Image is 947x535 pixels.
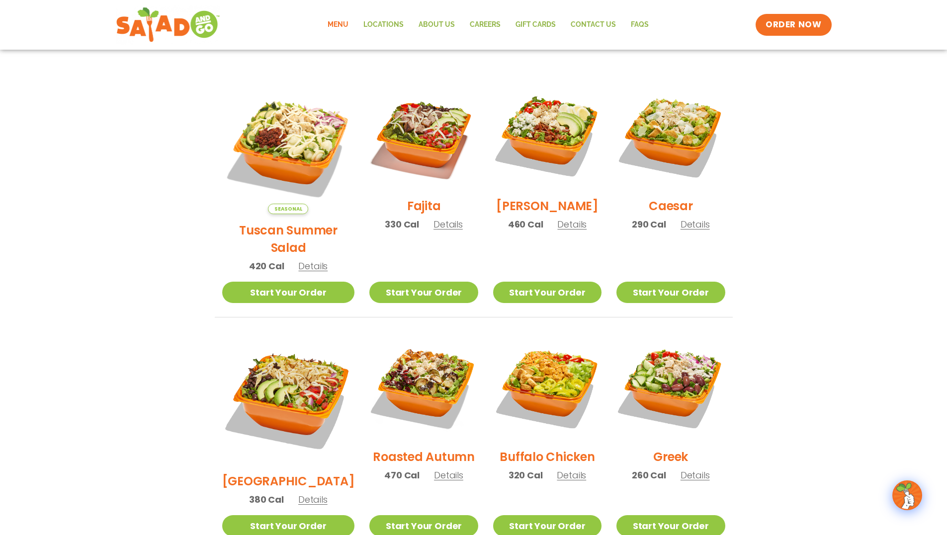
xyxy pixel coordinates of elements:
span: 320 Cal [509,468,543,482]
h2: Buffalo Chicken [500,448,595,465]
h2: [GEOGRAPHIC_DATA] [222,472,355,490]
a: Contact Us [563,13,623,36]
a: Menu [320,13,356,36]
span: 460 Cal [508,218,543,231]
span: 420 Cal [249,259,284,273]
a: Start Your Order [369,282,478,303]
span: Details [298,493,328,506]
span: 470 Cal [384,468,420,482]
img: Product photo for BBQ Ranch Salad [222,332,355,465]
h2: Roasted Autumn [373,448,475,465]
h2: Tuscan Summer Salad [222,222,355,256]
span: Details [681,218,710,230]
a: Start Your Order [616,282,725,303]
span: 330 Cal [385,218,419,231]
span: Details [298,260,328,272]
img: Product photo for Buffalo Chicken Salad [493,332,602,441]
img: new-SAG-logo-768×292 [116,5,221,45]
h2: [PERSON_NAME] [496,197,599,215]
h2: Fajita [407,197,441,215]
span: Seasonal [268,204,308,214]
span: 290 Cal [632,218,666,231]
a: About Us [411,13,462,36]
a: Start Your Order [222,282,355,303]
a: Start Your Order [493,282,602,303]
img: Product photo for Caesar Salad [616,81,725,190]
img: wpChatIcon [893,481,921,509]
a: FAQs [623,13,656,36]
h2: Greek [653,448,688,465]
span: Details [681,469,710,481]
span: 260 Cal [632,468,666,482]
a: GIFT CARDS [508,13,563,36]
span: 380 Cal [249,493,284,506]
a: ORDER NOW [756,14,831,36]
span: Details [434,469,463,481]
nav: Menu [320,13,656,36]
span: Details [557,469,586,481]
img: Product photo for Fajita Salad [369,81,478,190]
img: Product photo for Cobb Salad [493,81,602,190]
span: Details [433,218,463,230]
h2: Caesar [649,197,693,215]
img: Product photo for Roasted Autumn Salad [369,332,478,441]
img: Product photo for Greek Salad [616,332,725,441]
img: Product photo for Tuscan Summer Salad [222,81,355,214]
a: Careers [462,13,508,36]
span: Details [557,218,587,230]
span: ORDER NOW [766,19,821,31]
a: Locations [356,13,411,36]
